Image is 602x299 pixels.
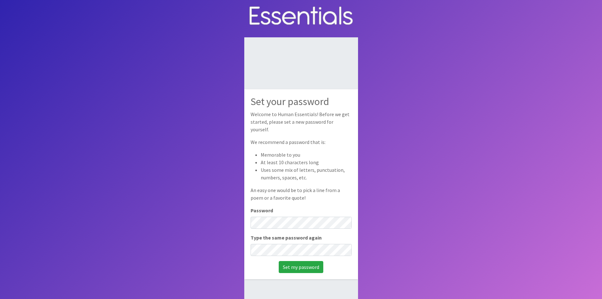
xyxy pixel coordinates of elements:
label: Password [251,207,273,214]
p: An easy one would be to pick a line from a poem or a favorite quote! [251,186,352,202]
li: At least 10 characters long [261,159,352,166]
li: Memorable to you [261,151,352,159]
p: We recommend a password that is: [251,138,352,146]
h2: Set your password [251,96,352,108]
label: Type the same password again [251,234,322,241]
p: Welcome to Human Essentials! Before we get started, please set a new password for yourself. [251,110,352,133]
input: Set my password [279,261,323,273]
li: Uses some mix of letters, punctuation, numbers, spaces, etc. [261,166,352,181]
